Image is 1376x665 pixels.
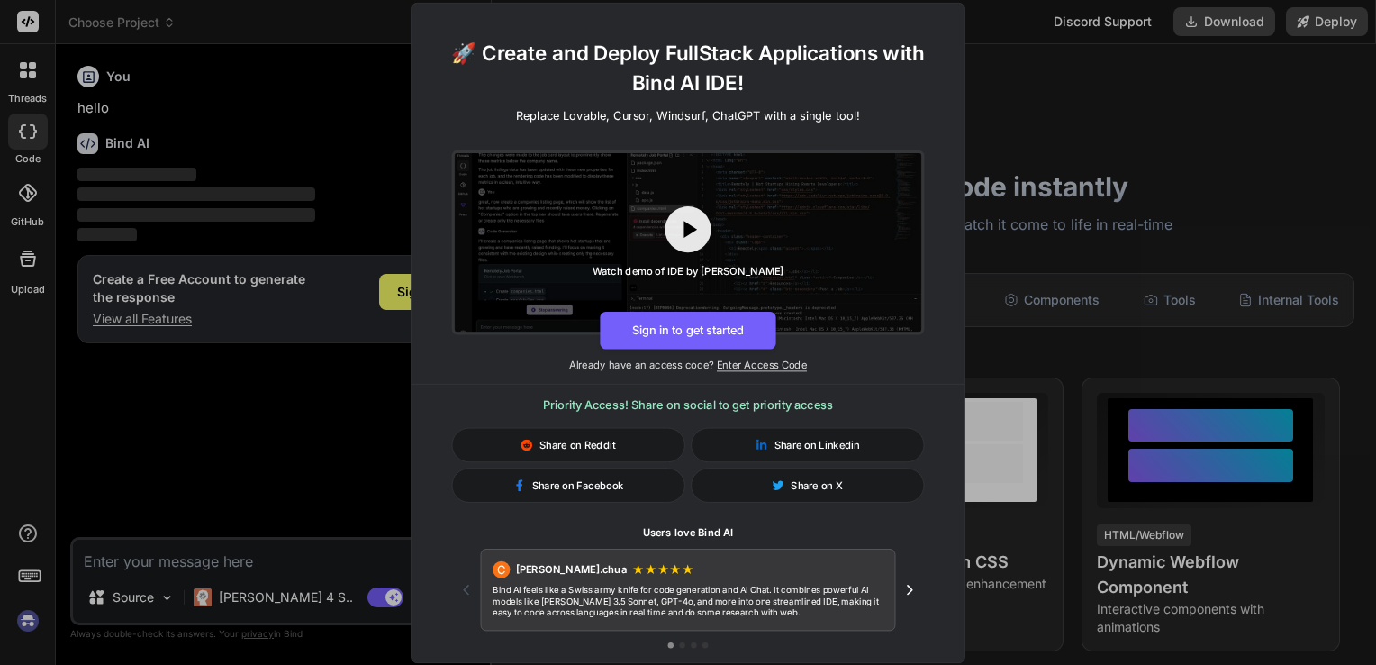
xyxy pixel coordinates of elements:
p: Bind AI feels like a Swiss army knife for code generation and AI Chat. It combines powerful AI mo... [493,584,883,618]
span: ★ [657,560,670,578]
button: Go to testimonial 3 [691,642,696,648]
button: Previous testimonial [452,575,481,604]
span: ★ [669,560,682,578]
h3: Priority Access! Share on social to get priority access [452,396,925,413]
span: ★ [645,560,657,578]
p: Already have an access code? [412,358,964,372]
p: Replace Lovable, Cursor, Windsurf, ChatGPT with a single tool! [516,106,860,123]
span: Share on Linkedin [774,437,860,451]
h1: Users love Bind AI [452,525,925,540]
span: ★ [632,560,645,578]
button: Next testimonial [895,575,924,604]
span: Share on Facebook [532,478,624,492]
span: Share on Reddit [539,437,616,451]
div: Watch demo of IDE by [PERSON_NAME] [593,264,784,278]
h1: 🚀 Create and Deploy FullStack Applications with Bind AI IDE! [434,37,941,97]
span: ★ [682,560,694,578]
button: Go to testimonial 2 [679,642,684,648]
div: C [493,560,510,578]
span: [PERSON_NAME].chua [516,562,627,577]
button: Go to testimonial 1 [668,642,674,648]
span: Enter Access Code [717,358,807,370]
button: Sign in to get started [600,311,775,349]
button: Go to testimonial 4 [702,642,708,648]
span: Share on X [791,478,843,492]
